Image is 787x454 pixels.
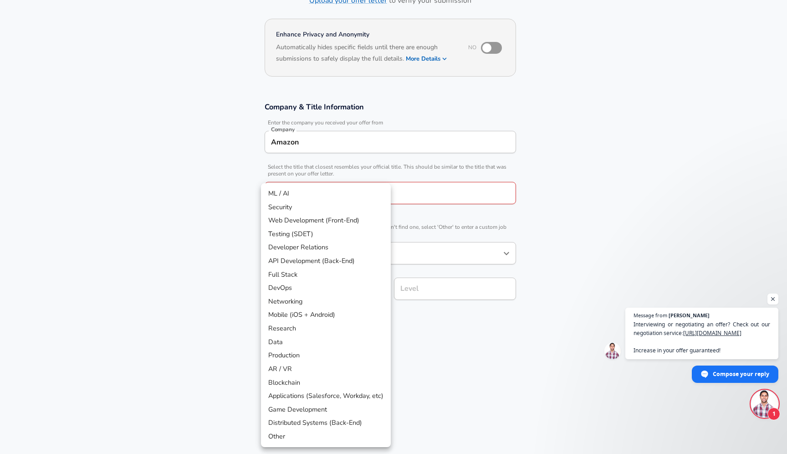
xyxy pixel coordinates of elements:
li: Other [261,430,391,444]
div: Open chat [751,390,778,418]
span: Compose your reply [713,366,769,382]
li: Applications (Salesforce, Workday, etc) [261,389,391,403]
span: [PERSON_NAME] [669,313,710,318]
li: AR / VR [261,362,391,376]
span: 1 [767,408,780,420]
li: API Development (Back-End) [261,254,391,268]
span: Interviewing or negotiating an offer? Check out our negotiation service: Increase in your offer g... [634,320,770,355]
li: Developer Relations [261,241,391,254]
li: Blockchain [261,376,391,390]
li: DevOps [261,281,391,295]
li: Production [261,349,391,362]
li: Research [261,322,391,335]
li: Testing (SDET) [261,227,391,241]
li: Web Development (Front-End) [261,214,391,227]
li: Security [261,201,391,214]
li: Game Development [261,403,391,417]
li: Networking [261,295,391,309]
li: Full Stack [261,268,391,282]
li: Data [261,335,391,349]
li: ML / AI [261,187,391,201]
li: Distributed Systems (Back-End) [261,416,391,430]
span: Message from [634,313,667,318]
li: Mobile (iOS + Android) [261,308,391,322]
